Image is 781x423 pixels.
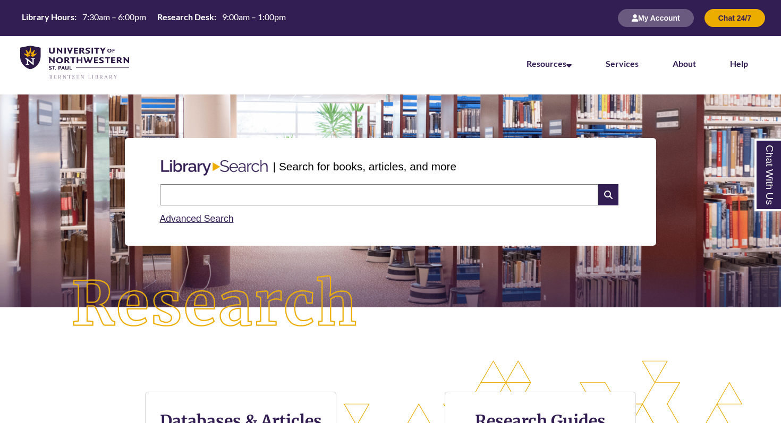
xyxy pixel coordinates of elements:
a: Help [730,58,748,68]
th: Research Desk: [153,11,218,23]
span: 9:00am – 1:00pm [222,12,286,22]
button: Chat 24/7 [704,9,765,27]
p: | Search for books, articles, and more [273,158,456,175]
table: Hours Today [18,11,290,24]
img: UNWSP Library Logo [20,46,129,80]
i: Search [598,184,618,205]
span: 7:30am – 6:00pm [82,12,146,22]
a: Hours Today [18,11,290,25]
a: Resources [527,58,572,68]
a: Advanced Search [160,213,234,224]
img: Research [39,244,391,366]
a: My Account [618,13,694,22]
a: About [673,58,696,68]
th: Library Hours: [18,11,78,23]
a: Chat 24/7 [704,13,765,22]
a: Services [606,58,639,68]
button: My Account [618,9,694,27]
img: Libary Search [156,156,273,180]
